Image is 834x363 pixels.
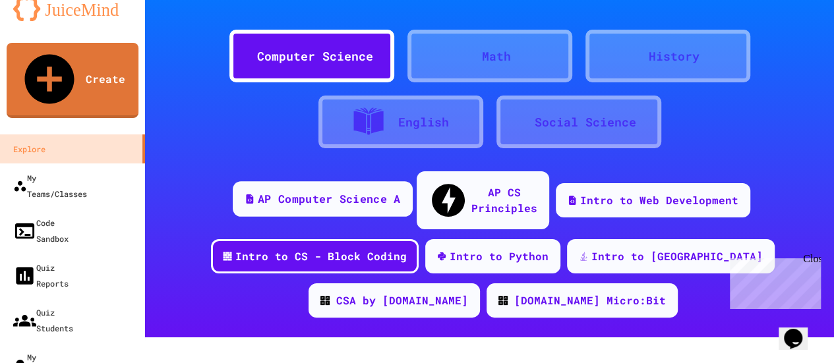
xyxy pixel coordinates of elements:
[649,47,700,65] div: History
[725,253,821,309] iframe: chat widget
[779,310,821,350] iframe: chat widget
[398,113,449,131] div: English
[320,296,330,305] img: CODE_logo_RGB.png
[336,293,468,308] div: CSA by [DOMAIN_NAME]
[13,141,45,157] div: Explore
[13,170,87,202] div: My Teams/Classes
[258,191,400,208] div: AP Computer Science A
[13,304,73,336] div: Quiz Students
[7,43,138,118] a: Create
[591,248,763,264] div: Intro to [GEOGRAPHIC_DATA]
[235,248,407,264] div: Intro to CS - Block Coding
[5,5,91,84] div: Chat with us now!Close
[498,296,508,305] img: CODE_logo_RGB.png
[450,248,549,264] div: Intro to Python
[257,47,373,65] div: Computer Science
[13,260,69,291] div: Quiz Reports
[471,184,537,216] div: AP CS Principles
[580,192,738,208] div: Intro to Web Development
[535,113,636,131] div: Social Science
[514,293,666,308] div: [DOMAIN_NAME] Micro:Bit
[13,215,69,246] div: Code Sandbox
[482,47,511,65] div: Math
